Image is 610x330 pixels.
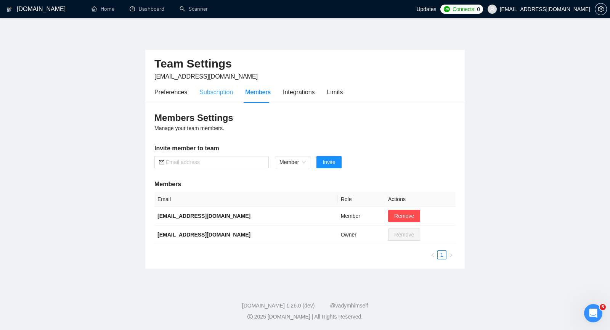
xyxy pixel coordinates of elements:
[444,6,450,12] img: upwork-logo.png
[437,250,446,259] li: 1
[180,6,208,12] a: searchScanner
[584,304,602,322] iframe: Intercom live chat
[154,144,456,153] h5: Invite member to team
[438,251,446,259] a: 1
[154,56,456,72] h2: Team Settings
[6,3,12,16] img: logo
[154,73,258,80] span: [EMAIL_ADDRESS][DOMAIN_NAME]
[338,207,385,225] td: Member
[199,87,233,97] div: Subscription
[394,212,414,220] span: Remove
[154,125,224,131] span: Manage your team members.
[247,314,253,319] span: copyright
[279,156,306,168] span: Member
[338,192,385,207] th: Role
[330,303,368,309] a: @vadymhimself
[91,6,114,12] a: homeHome
[166,158,264,166] input: Email address
[154,87,187,97] div: Preferences
[316,156,341,168] button: Invite
[388,210,420,222] button: Remove
[323,158,335,166] span: Invite
[157,232,250,238] b: [EMAIL_ADDRESS][DOMAIN_NAME]
[416,6,436,12] span: Updates
[428,250,437,259] button: left
[446,250,456,259] button: right
[154,112,456,124] h3: Members Settings
[595,3,607,15] button: setting
[600,304,606,310] span: 5
[242,303,315,309] a: [DOMAIN_NAME] 1.26.0 (dev)
[477,5,480,13] span: 0
[157,213,250,219] b: [EMAIL_ADDRESS][DOMAIN_NAME]
[327,87,343,97] div: Limits
[490,6,495,12] span: user
[338,225,385,244] td: Owner
[446,250,456,259] li: Next Page
[154,180,456,189] h5: Members
[449,253,453,258] span: right
[430,253,435,258] span: left
[6,313,604,321] div: 2025 [DOMAIN_NAME] | All Rights Reserved.
[159,159,164,165] span: mail
[245,87,271,97] div: Members
[453,5,475,13] span: Connects:
[154,192,338,207] th: Email
[283,87,315,97] div: Integrations
[428,250,437,259] li: Previous Page
[385,192,456,207] th: Actions
[595,6,607,12] a: setting
[130,6,164,12] a: dashboardDashboard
